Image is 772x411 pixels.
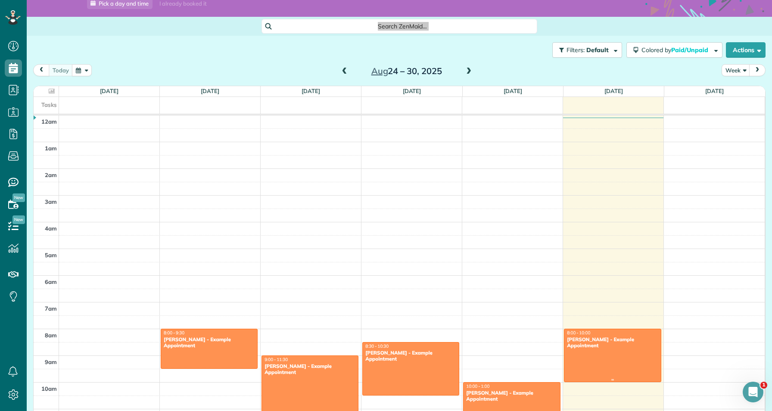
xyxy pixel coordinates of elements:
[743,382,763,402] iframe: Intercom live chat
[33,64,50,76] button: prev
[45,145,57,152] span: 1am
[705,87,724,94] a: [DATE]
[129,269,172,303] button: Tasks
[726,42,766,58] button: Actions
[163,336,255,349] div: [PERSON_NAME] - Example Appointment
[151,3,167,19] div: Close
[43,269,86,303] button: Messages
[33,162,150,186] div: Add cleaner
[626,42,722,58] button: Colored byPaid/Unpaid
[86,269,129,303] button: Help
[365,343,389,349] span: 8:30 - 10:30
[548,42,622,58] a: Filters: Default
[45,305,57,312] span: 7am
[504,87,522,94] a: [DATE]
[12,290,30,296] span: Home
[466,390,557,402] div: [PERSON_NAME] - Example Appointment
[45,252,57,258] span: 5am
[604,87,623,94] a: [DATE]
[33,168,87,186] a: Add cleaner
[45,198,57,205] span: 3am
[16,126,156,140] div: 1Add your first cleaner
[12,33,160,64] div: Run your business like a Pro,
[641,46,711,54] span: Colored by
[671,46,710,54] span: Paid/Unpaid
[9,93,31,102] p: 9 steps
[141,290,160,296] span: Tasks
[403,87,421,94] a: [DATE]
[12,193,25,202] span: New
[567,330,590,336] span: 8:00 - 10:00
[73,4,101,19] h1: Tasks
[16,233,156,253] div: 2Create your first customer and appointment
[41,385,57,392] span: 10am
[586,46,609,54] span: Default
[353,66,461,76] h2: 24 – 30, 2025
[41,101,57,108] span: Tasks
[33,143,150,162] div: Experience how you can manage your cleaners and their availability.
[33,203,100,212] button: Mark as completed
[12,215,25,224] span: New
[466,383,489,389] span: 10:00 - 1:00
[371,65,388,76] span: Aug
[45,358,57,365] span: 9am
[567,46,585,54] span: Filters:
[45,225,57,232] span: 4am
[41,118,57,125] span: 12am
[45,171,57,178] span: 2am
[722,64,750,76] button: Week
[49,64,73,76] button: today
[201,87,219,94] a: [DATE]
[265,357,288,362] span: 9:00 - 11:30
[50,290,80,296] span: Messages
[552,42,622,58] button: Filters: Default
[33,129,146,138] div: Add your first cleaner
[760,382,767,389] span: 1
[264,363,356,376] div: [PERSON_NAME] - Example Appointment
[100,87,118,94] a: [DATE]
[749,64,766,76] button: next
[101,290,115,296] span: Help
[65,72,124,81] div: Amar from ZenMaid
[164,330,184,336] span: 8:00 - 9:30
[33,236,146,253] div: Create your first customer and appointment
[45,332,57,339] span: 8am
[567,336,658,349] div: [PERSON_NAME] - Example Appointment
[45,278,57,285] span: 6am
[365,350,457,362] div: [PERSON_NAME] - Example Appointment
[48,69,62,83] img: Profile image for Amar
[302,87,320,94] a: [DATE]
[110,93,164,102] p: About 10 minutes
